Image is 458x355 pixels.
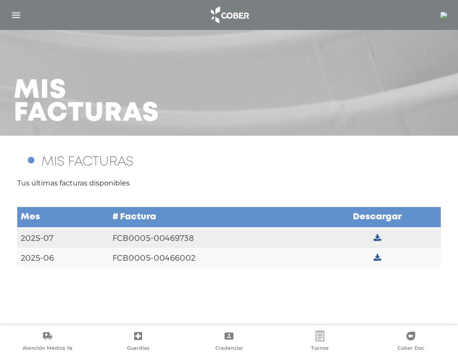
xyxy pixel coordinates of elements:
span: Atención Médica Ya [23,345,72,353]
a: Credencial [184,331,274,353]
span: Turnos [311,345,329,353]
td: FCB0005-00469738 [109,228,314,248]
span: MIS FACTURAS [41,156,133,168]
a: Guardias [93,331,184,353]
td: 2025-07 [17,228,109,248]
td: Mes [17,207,109,228]
h3: Mis facturas [14,79,159,125]
span: Cober Doc [398,345,424,353]
img: Cober_menu-lines-white.svg [11,10,22,21]
p: Tus últimas facturas disponibles [17,178,441,189]
td: FCB0005-00466002 [109,248,314,268]
img: 97 [440,12,447,19]
img: logo_cober_home-white.png [206,4,252,26]
a: Turnos [274,331,365,353]
span: Credencial [215,345,243,353]
span: Guardias [127,345,150,353]
a: Atención Médica Ya [2,331,93,353]
a: Cober Doc [365,331,456,353]
td: # Factura [109,207,314,228]
td: 2025-06 [17,248,109,268]
td: Descargar [314,207,441,228]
